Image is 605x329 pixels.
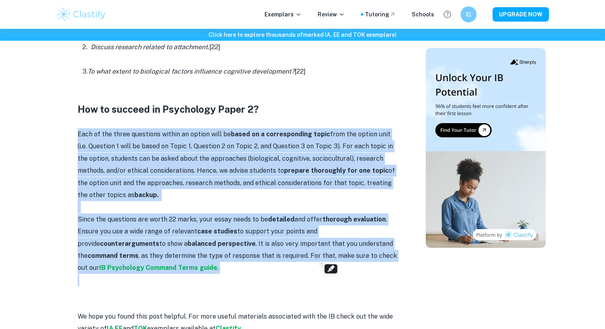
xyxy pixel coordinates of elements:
strong: command terms [88,252,138,259]
a: Schools [412,10,434,19]
strong: based on a corresponding topic [231,130,330,138]
img: Thumbnail [426,48,546,248]
h6: E( [464,10,473,19]
h3: How to succeed in Psychology Paper 2? [78,102,398,116]
strong: counterarguments [100,240,159,247]
button: Help and Feedback [441,8,454,21]
p: 3. [22] [78,66,398,78]
h6: Click here to explore thousands of marked IA, EE and TOK exemplars ! [2,30,603,39]
strong: balanced perspective [188,240,256,247]
i: To what extent to biological factors influence cognitive development? [88,68,294,75]
a: IB Psychology Command Terms guide [99,264,217,271]
strong: prepare thoroughly for one topic [284,167,389,174]
button: E( [461,6,477,22]
strong: case studies [197,227,237,235]
p: Exemplars [264,10,302,19]
strong: detailed [268,215,294,223]
p: Review [318,10,345,19]
p: Since the questions are worth 22 marks, your essay needs to be and offer . Ensure you use a wide ... [78,213,398,274]
p: 2 [22] [78,41,398,53]
button: UPGRADE NOW [493,7,549,22]
i: . Discuss research related to attachment. [86,43,209,51]
img: Clastify logo [56,6,107,22]
p: Each of the three questions within an option will be from the option unit (i.e. Question 1 will b... [78,128,398,201]
a: Tutoring [365,10,396,19]
strong: thorough evaluation [323,215,386,223]
strong: backup. [134,191,158,199]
